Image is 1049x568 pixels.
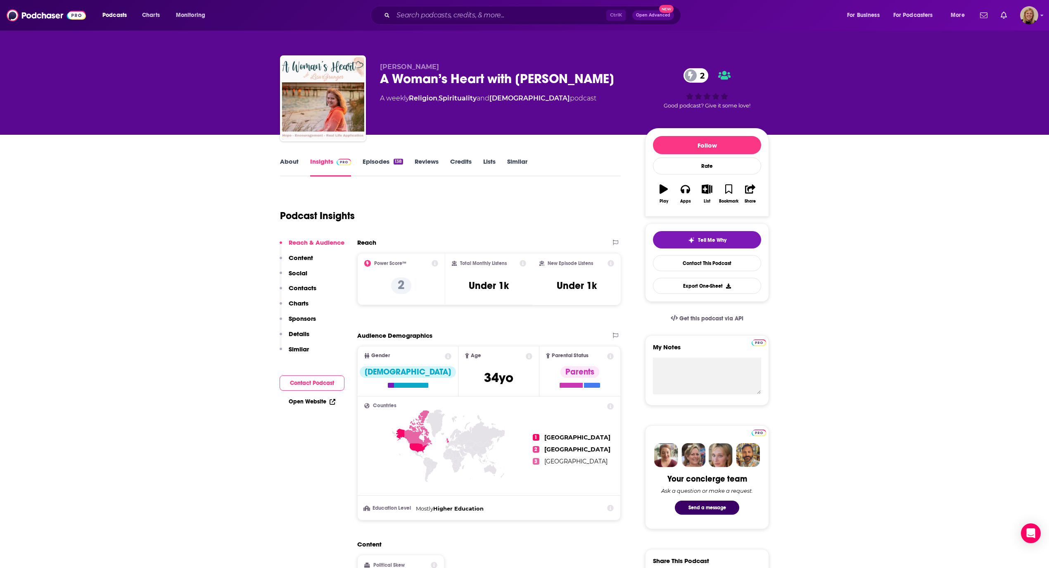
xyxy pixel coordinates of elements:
a: About [280,158,299,177]
a: Show notifications dropdown [997,8,1010,22]
img: Podchaser - Follow, Share and Rate Podcasts [7,7,86,23]
button: Play [653,179,674,209]
a: Get this podcast via API [664,308,750,329]
span: Monitoring [176,10,205,21]
a: InsightsPodchaser Pro [310,158,351,177]
div: A weekly podcast [380,93,596,103]
a: Show notifications dropdown [977,8,991,22]
h2: Power Score™ [374,260,406,266]
button: open menu [841,9,890,22]
p: 2 [391,277,411,294]
button: Similar [280,345,309,360]
span: 1 [533,434,539,441]
button: Apps [674,179,696,209]
span: Gender [371,353,390,358]
p: Sponsors [289,315,316,322]
div: [DEMOGRAPHIC_DATA] [360,366,456,378]
a: Credits [450,158,472,177]
span: Parental Status [552,353,589,358]
button: Details [280,330,309,345]
input: Search podcasts, credits, & more... [393,9,606,22]
button: Reach & Audience [280,239,344,254]
span: Charts [142,10,160,21]
span: 34 yo [484,370,513,386]
img: User Profile [1020,6,1038,24]
h2: Political Skew [373,562,405,568]
h3: Education Level [364,506,413,511]
h3: Under 1k [469,279,509,292]
span: Tell Me Why [698,237,726,243]
h2: Reach [357,239,376,246]
a: Contact This Podcast [653,255,761,271]
h3: Share This Podcast [653,557,709,565]
span: [GEOGRAPHIC_DATA] [544,446,610,453]
img: Sydney Profile [654,443,678,467]
button: Open AdvancedNew [632,10,674,20]
h3: Under 1k [557,279,597,292]
label: My Notes [653,343,761,358]
div: Play [660,199,668,204]
a: Reviews [415,158,439,177]
a: Similar [507,158,527,177]
h2: Content [357,540,614,548]
span: [PERSON_NAME] [380,63,439,71]
img: Podchaser Pro [337,159,351,165]
a: Pro website [752,428,766,436]
a: Open Website [289,398,335,405]
button: Content [280,254,313,269]
button: open menu [170,9,216,22]
p: Social [289,269,307,277]
div: Bookmark [719,199,738,204]
div: Ask a question or make a request. [661,487,753,494]
div: Parents [560,366,599,378]
div: Open Intercom Messenger [1021,523,1041,543]
span: [GEOGRAPHIC_DATA] [544,434,610,441]
div: List [704,199,710,204]
span: Open Advanced [636,13,670,17]
a: Spirituality [439,94,477,102]
div: Apps [680,199,691,204]
span: Mostly [416,505,433,512]
p: Details [289,330,309,338]
div: Rate [653,158,761,174]
button: Share [740,179,761,209]
span: For Business [847,10,880,21]
div: 138 [394,159,403,165]
img: Barbara Profile [681,443,705,467]
button: Show profile menu [1020,6,1038,24]
span: , [437,94,439,102]
p: Contacts [289,284,316,292]
span: Countries [373,403,396,408]
a: Pro website [752,338,766,346]
a: Religion [409,94,437,102]
button: open menu [945,9,975,22]
a: Charts [137,9,165,22]
button: tell me why sparkleTell Me Why [653,231,761,248]
p: Charts [289,299,309,307]
img: Jules Profile [709,443,733,467]
button: Charts [280,299,309,315]
a: A Woman’s Heart with Lisa Granger [282,57,364,140]
h2: Audience Demographics [357,332,432,339]
span: [GEOGRAPHIC_DATA] [544,458,608,465]
a: [DEMOGRAPHIC_DATA] [489,94,570,102]
span: New [659,5,674,13]
span: 3 [533,458,539,465]
span: Ctrl K [606,10,626,21]
button: Send a message [675,501,739,515]
span: Higher Education [433,505,484,512]
span: and [477,94,489,102]
span: 2 [533,446,539,453]
button: Contacts [280,284,316,299]
h1: Podcast Insights [280,210,355,222]
h2: Total Monthly Listens [460,260,507,266]
span: For Podcasters [893,10,933,21]
img: Podchaser Pro [752,339,766,346]
h2: New Episode Listens [548,260,593,266]
button: Export One-Sheet [653,278,761,294]
span: Logged in as avansolkema [1020,6,1038,24]
button: Contact Podcast [280,375,344,391]
button: Follow [653,136,761,154]
img: Podchaser Pro [752,430,766,436]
